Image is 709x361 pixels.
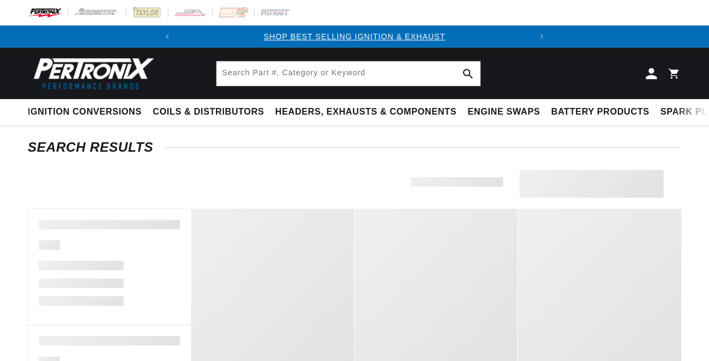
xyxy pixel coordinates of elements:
[28,142,681,153] h2: Search Results
[217,61,480,86] input: Search Part #, Category or Keyword
[275,106,456,118] span: Headers, Exhausts & Components
[28,106,142,118] span: Ignition Conversions
[28,99,147,125] summary: Ignition Conversions
[551,106,649,118] span: Battery Products
[531,25,553,48] button: Translation missing: en.sections.announcements.next_announcement
[153,106,264,118] span: Coils & Distributors
[178,30,531,43] div: Announcement
[462,99,546,125] summary: Engine Swaps
[178,30,531,43] div: 1 of 2
[264,32,445,41] a: SHOP BEST SELLING IGNITION & EXHAUST
[546,99,655,125] summary: Battery Products
[156,25,178,48] button: Translation missing: en.sections.announcements.previous_announcement
[467,106,540,118] span: Engine Swaps
[270,99,462,125] summary: Headers, Exhausts & Components
[147,99,270,125] summary: Coils & Distributors
[456,61,480,86] button: Search Part #, Category or Keyword
[28,54,155,92] img: Pertronix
